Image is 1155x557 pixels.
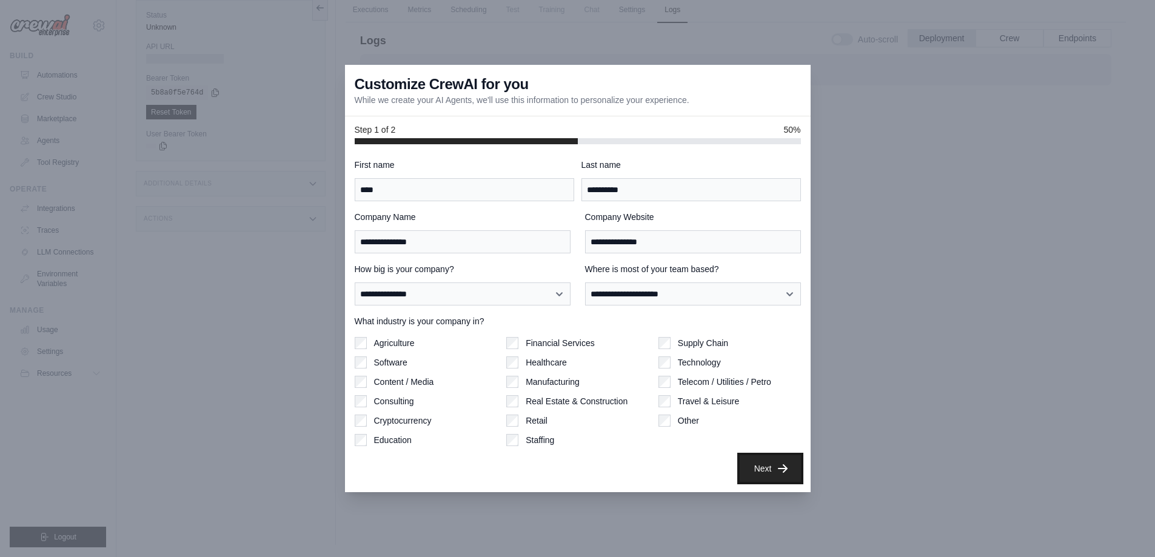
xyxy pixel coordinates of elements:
label: Retail [526,415,547,427]
label: Travel & Leisure [678,395,739,407]
label: Where is most of your team based? [585,263,801,275]
label: Company Name [355,211,571,223]
label: Real Estate & Construction [526,395,628,407]
label: Consulting [374,395,414,407]
label: What industry is your company in? [355,315,801,327]
iframe: Chat Widget [1094,499,1155,557]
span: Step 1 of 2 [355,124,396,136]
h3: Customize CrewAI for you [355,75,529,94]
label: Last name [581,159,801,171]
label: Company Website [585,211,801,223]
label: Software [374,356,407,369]
label: Supply Chain [678,337,728,349]
p: While we create your AI Agents, we'll use this information to personalize your experience. [355,94,689,106]
label: Content / Media [374,376,434,388]
label: Other [678,415,699,427]
label: Healthcare [526,356,567,369]
label: Education [374,434,412,446]
label: How big is your company? [355,263,571,275]
label: Technology [678,356,721,369]
label: First name [355,159,574,171]
label: Manufacturing [526,376,580,388]
label: Telecom / Utilities / Petro [678,376,771,388]
label: Cryptocurrency [374,415,432,427]
label: Financial Services [526,337,595,349]
span: 50% [783,124,800,136]
button: Next [740,455,801,482]
label: Agriculture [374,337,415,349]
label: Staffing [526,434,554,446]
